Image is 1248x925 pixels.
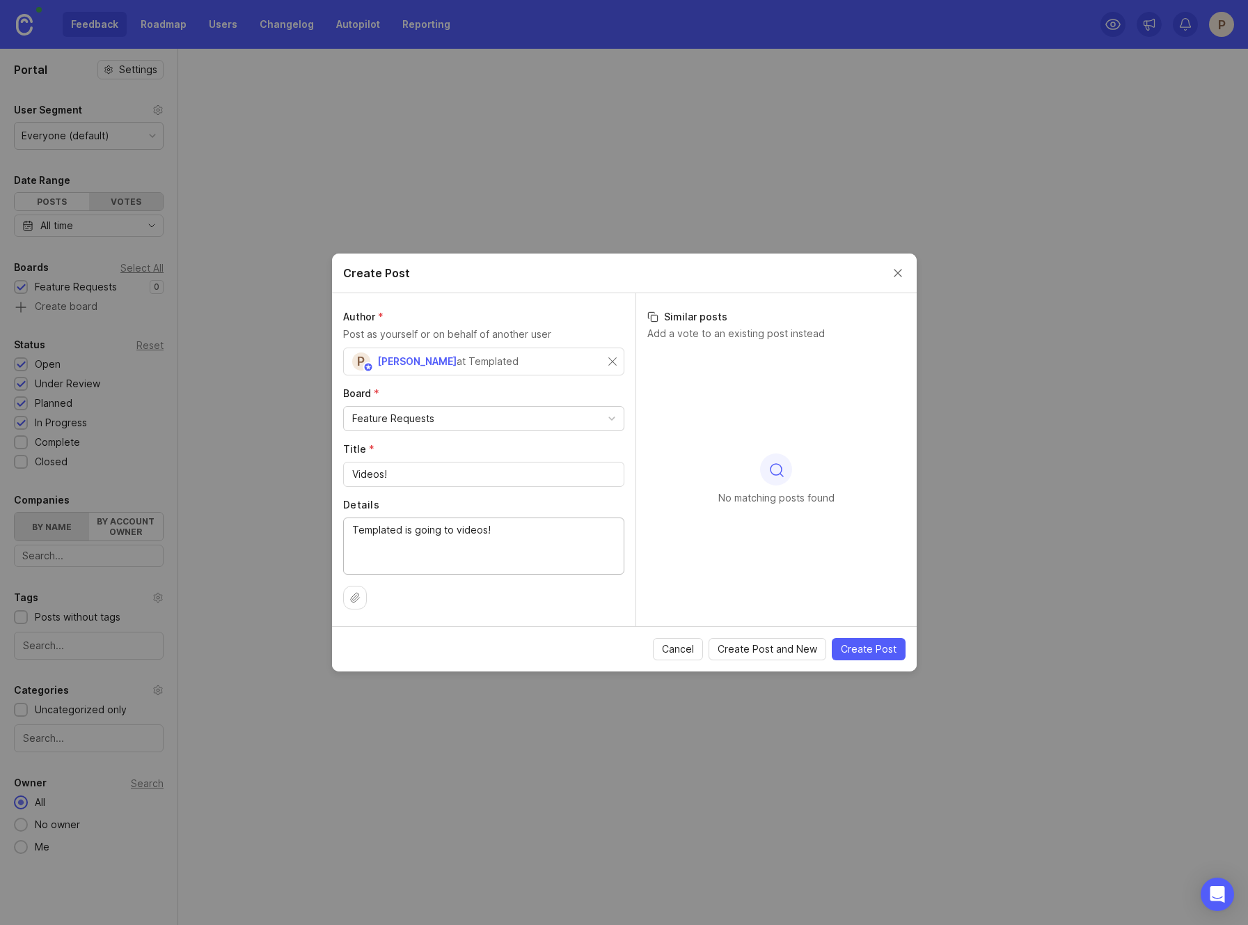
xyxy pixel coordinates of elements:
[343,311,384,322] span: Author (required)
[343,498,624,512] label: Details
[718,642,817,656] span: Create Post and New
[343,387,379,399] span: Board (required)
[653,638,703,660] button: Cancel
[709,638,826,660] button: Create Post and New
[343,265,410,281] h2: Create Post
[1201,878,1234,911] div: Open Intercom Messenger
[832,638,906,660] button: Create Post
[352,411,434,426] div: Feature Requests
[352,352,370,371] div: P
[457,354,519,369] div: at Templated
[343,443,374,455] span: Title (required)
[352,522,615,568] textarea: Templated is going to videos!
[377,355,457,367] span: [PERSON_NAME]
[890,265,906,281] button: Close create post modal
[662,642,694,656] span: Cancel
[343,327,624,342] p: Post as yourself or on behalf of another user
[718,491,835,505] p: No matching posts found
[647,310,906,324] h3: Similar posts
[841,642,896,656] span: Create Post
[352,467,615,482] input: Short, descriptive title
[363,362,373,373] img: member badge
[647,327,906,341] p: Add a vote to an existing post instead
